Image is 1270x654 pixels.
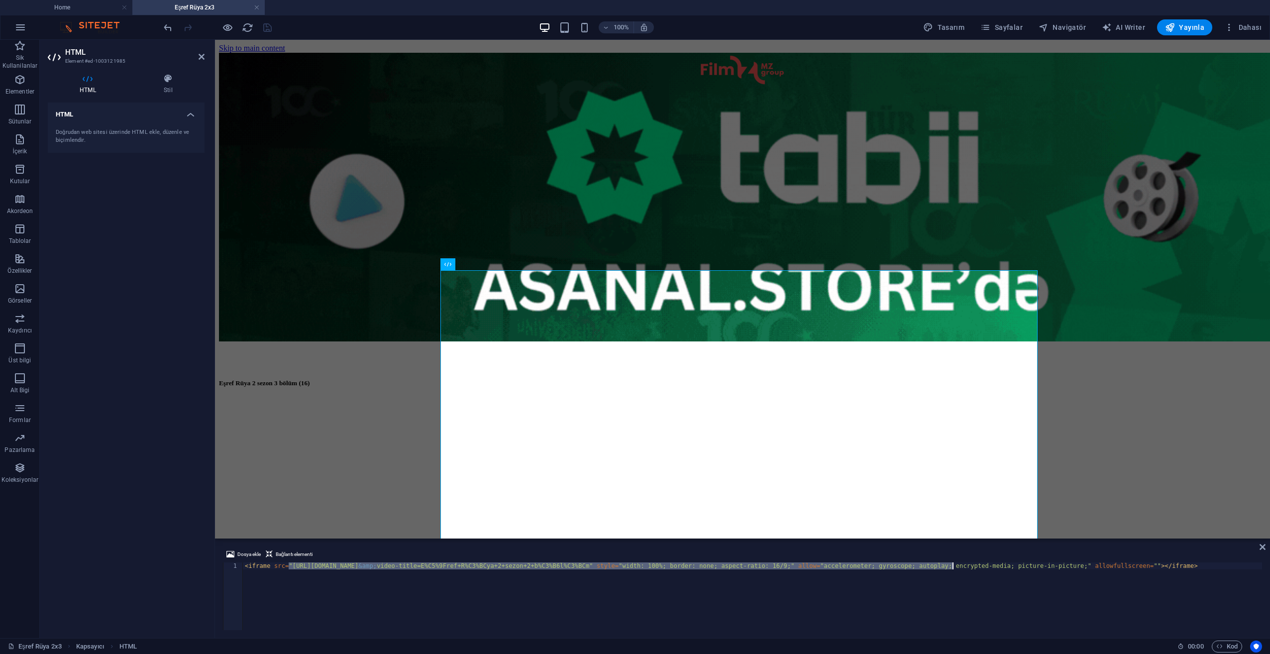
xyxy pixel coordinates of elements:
h4: Eşref Rüya 2x3 [132,2,265,13]
a: Skip to main content [4,4,70,12]
p: Sütunlar [8,117,32,125]
div: 1 [223,562,243,569]
button: Dosya ekle [225,548,262,560]
p: İçerik [12,147,27,155]
span: Yayınla [1165,22,1204,32]
h4: HTML [48,74,132,95]
button: undo [162,21,174,33]
button: 100% [599,21,634,33]
span: Seçmek için tıkla. Düzenlemek için çift tıkla [76,641,104,653]
i: Yeniden boyutlandırmada yakınlaştırma düzeyini seçilen cihaza uyacak şekilde otomatik olarak ayarla. [639,23,648,32]
p: Pazarlama [4,446,35,454]
p: Alt Bigi [10,386,30,394]
span: Sayfalar [980,22,1023,32]
span: Seçmek için tıkla. Düzenlemek için çift tıkla [119,641,137,653]
nav: breadcrumb [76,641,137,653]
h2: HTML [65,48,205,57]
button: Usercentrics [1250,641,1262,653]
h6: Oturum süresi [1177,641,1204,653]
button: Yayınla [1157,19,1212,35]
a: Seçimi iptal etmek için tıkla. Sayfaları açmak için çift tıkla [8,641,62,653]
p: Üst bilgi [8,356,31,364]
span: Tasarım [923,22,964,32]
button: Dahası [1220,19,1266,35]
h4: HTML [48,103,205,120]
h4: Stil [132,74,205,95]
div: Tasarım (Ctrl+Alt+Y) [919,19,968,35]
h3: Element #ed-1003121985 [65,57,185,66]
button: Sayfalar [976,19,1027,35]
i: Sayfayı yeniden yükleyin [242,22,253,33]
button: Bağlantı elementi [264,548,314,560]
button: Kod [1212,641,1242,653]
p: Kaydırıcı [8,327,32,334]
p: Tablolar [9,237,31,245]
p: Kutular [10,177,30,185]
span: AI Writer [1102,22,1145,32]
span: 00 00 [1188,641,1203,653]
h6: 100% [614,21,630,33]
p: Özellikler [7,267,32,275]
span: Dosya ekle [237,548,261,560]
p: Akordeon [7,207,33,215]
button: reload [241,21,253,33]
p: Formlar [9,416,31,424]
p: Koleksiyonlar [1,476,38,484]
div: Doğrudan web sitesi üzerinde HTML ekle, düzenle ve biçimlendir. [56,128,197,145]
span: Bağlantı elementi [276,548,313,560]
img: Editor Logo [57,21,132,33]
button: Navigatör [1035,19,1090,35]
span: Kod [1216,641,1238,653]
span: Navigatör [1039,22,1086,32]
i: Geri al: Bağlantıyı değiştir (Ctrl+Z) [162,22,174,33]
button: Ön izleme modundan çıkıp düzenlemeye devam etmek için buraya tıklayın [221,21,233,33]
span: : [1195,643,1196,650]
p: Görseller [8,297,32,305]
span: Dahası [1224,22,1262,32]
button: Tasarım [919,19,968,35]
button: AI Writer [1098,19,1149,35]
p: Elementler [5,88,34,96]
